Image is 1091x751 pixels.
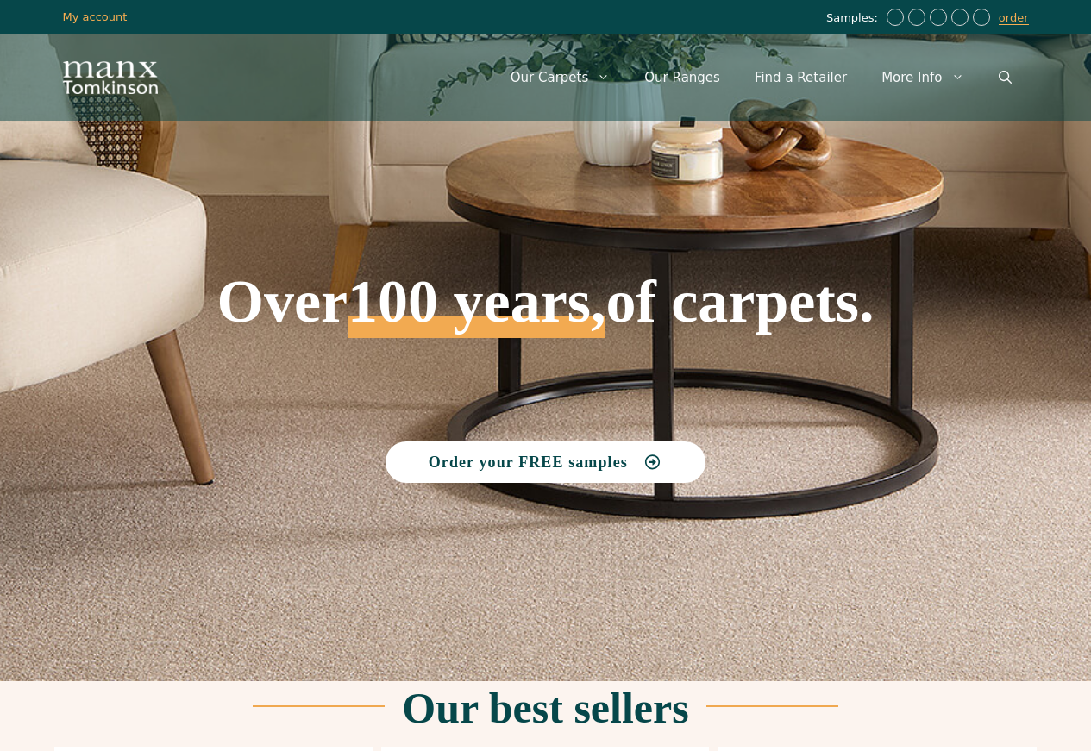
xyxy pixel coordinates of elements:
a: More Info [864,52,981,103]
a: Order your FREE samples [386,441,706,483]
a: Our Carpets [493,52,628,103]
h2: Our best sellers [402,686,688,729]
a: Open Search Bar [981,52,1029,103]
span: Order your FREE samples [429,454,628,470]
nav: Primary [493,52,1029,103]
a: My account [63,10,128,23]
a: Our Ranges [627,52,737,103]
span: Samples: [826,11,882,26]
a: order [999,11,1029,25]
a: Find a Retailer [737,52,864,103]
h1: Over of carpets. [95,147,996,338]
span: 100 years, [348,286,605,338]
img: Manx Tomkinson [63,61,158,94]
